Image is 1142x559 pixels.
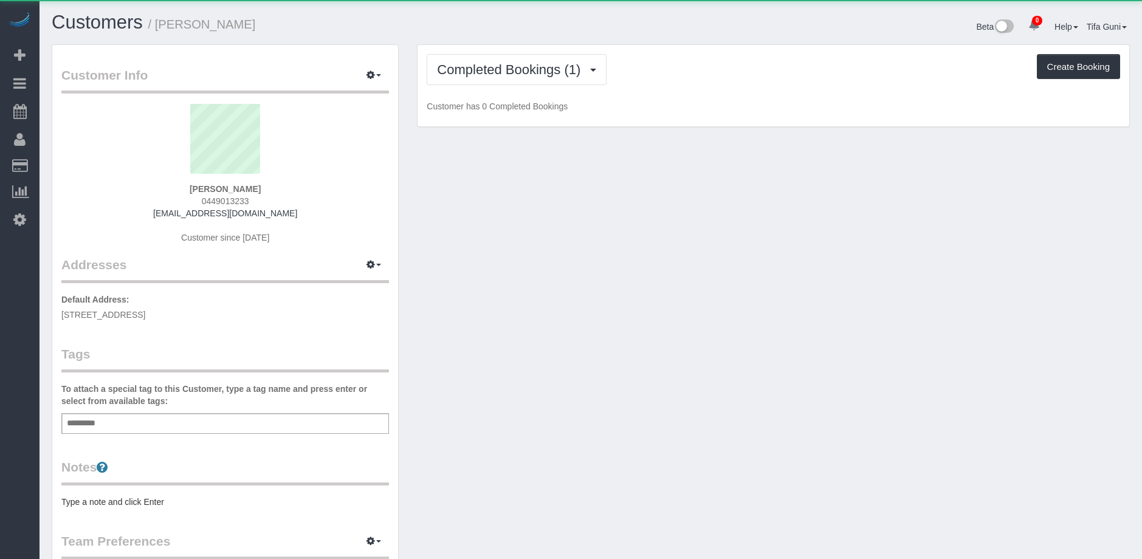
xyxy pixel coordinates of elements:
[976,22,1014,32] a: Beta
[61,66,389,94] legend: Customer Info
[61,293,129,306] label: Default Address:
[437,62,586,77] span: Completed Bookings (1)
[7,12,32,29] img: Automaid Logo
[1054,22,1078,32] a: Help
[181,233,269,242] span: Customer since [DATE]
[1032,16,1042,26] span: 0
[994,19,1014,35] img: New interface
[427,100,1120,112] p: Customer has 0 Completed Bookings
[1037,54,1120,80] button: Create Booking
[1087,22,1127,32] a: Tifa Guni
[52,12,143,33] a: Customers
[427,54,607,85] button: Completed Bookings (1)
[61,383,389,407] label: To attach a special tag to this Customer, type a tag name and press enter or select from availabl...
[61,345,389,372] legend: Tags
[190,184,261,194] strong: [PERSON_NAME]
[61,310,145,320] span: [STREET_ADDRESS]
[148,18,256,31] small: / [PERSON_NAME]
[61,458,389,485] legend: Notes
[1022,12,1046,39] a: 0
[202,196,249,206] span: 0449013233
[61,496,389,508] pre: Type a note and click Enter
[153,208,297,218] a: [EMAIL_ADDRESS][DOMAIN_NAME]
